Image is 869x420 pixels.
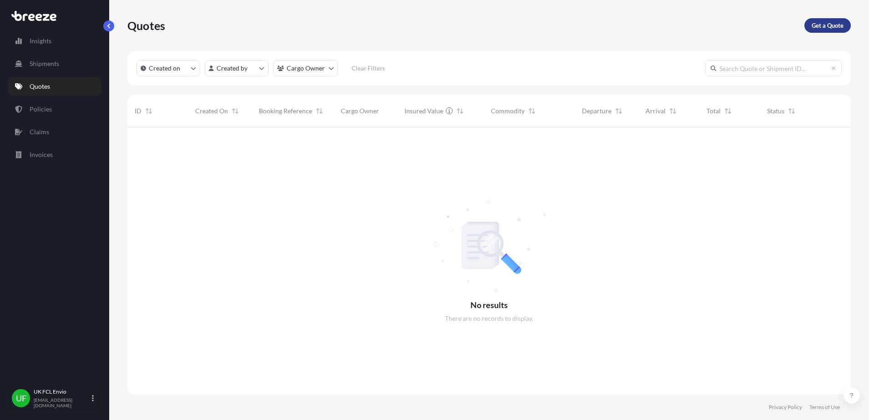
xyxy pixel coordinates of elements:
[136,60,200,76] button: createdOn Filter options
[352,64,385,73] p: Clear Filters
[273,60,338,76] button: cargoOwner Filter options
[34,397,90,408] p: [EMAIL_ADDRESS][DOMAIN_NAME]
[16,394,26,403] span: UF
[646,106,666,116] span: Arrival
[135,106,141,116] span: ID
[217,64,248,73] p: Created by
[722,106,733,116] button: Sort
[613,106,624,116] button: Sort
[30,150,53,159] p: Invoices
[8,146,101,164] a: Invoices
[582,106,611,116] span: Departure
[526,106,537,116] button: Sort
[127,18,165,33] p: Quotes
[404,106,443,116] span: Insured Value
[149,64,180,73] p: Created on
[343,61,394,76] button: Clear Filters
[8,77,101,96] a: Quotes
[8,123,101,141] a: Claims
[455,106,465,116] button: Sort
[769,404,802,411] a: Privacy Policy
[287,64,325,73] p: Cargo Owner
[8,55,101,73] a: Shipments
[205,60,268,76] button: createdBy Filter options
[143,106,154,116] button: Sort
[341,106,379,116] span: Cargo Owner
[195,106,228,116] span: Created On
[30,36,51,46] p: Insights
[705,60,842,76] input: Search Quote or Shipment ID...
[314,106,325,116] button: Sort
[8,32,101,50] a: Insights
[259,106,312,116] span: Booking Reference
[30,59,59,68] p: Shipments
[812,21,844,30] p: Get a Quote
[491,106,525,116] span: Commodity
[767,106,784,116] span: Status
[809,404,840,411] a: Terms of Use
[30,127,49,137] p: Claims
[30,82,50,91] p: Quotes
[667,106,678,116] button: Sort
[34,388,90,395] p: UK FCL Envio
[8,100,101,118] a: Policies
[786,106,797,116] button: Sort
[707,106,721,116] span: Total
[804,18,851,33] a: Get a Quote
[230,106,241,116] button: Sort
[30,105,52,114] p: Policies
